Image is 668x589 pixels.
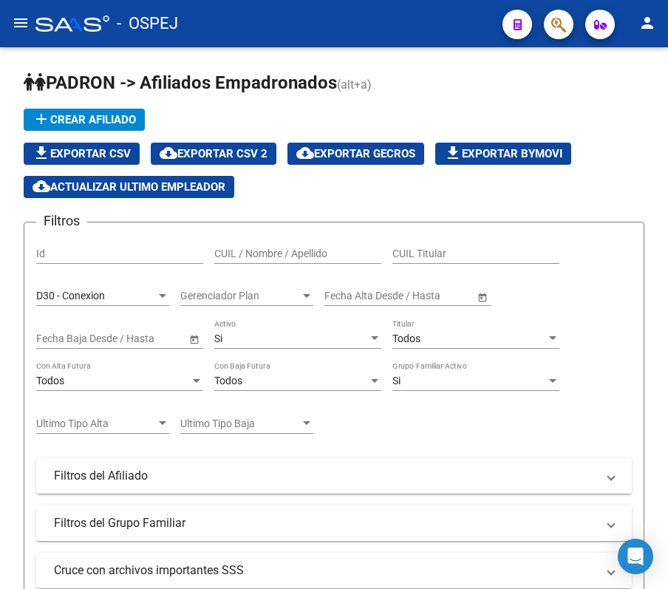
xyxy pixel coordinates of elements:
[24,72,337,93] span: PADRON -> Afiliados Empadronados
[33,180,225,194] span: Actualizar ultimo Empleador
[296,147,415,160] span: Exportar GECROS
[287,143,424,165] button: Exportar GECROS
[638,14,656,32] mat-icon: person
[618,539,653,574] div: Open Intercom Messenger
[214,375,242,387] span: Todos
[36,211,87,231] h3: Filtros
[186,331,202,347] button: Open calendar
[33,113,136,126] span: Crear Afiliado
[392,333,420,344] span: Todos
[392,375,401,387] span: Si
[24,143,140,165] button: Exportar CSV
[474,289,490,304] button: Open calendar
[12,14,30,32] mat-icon: menu
[383,290,455,302] input: End date
[24,176,234,198] button: Actualizar ultimo Empleador
[180,418,300,430] span: Ultimo Tipo Baja
[36,290,105,302] span: D30 - Conexion
[33,177,50,195] mat-icon: cloud_download
[36,333,82,345] input: Start date
[54,515,596,531] mat-panel-title: Filtros del Grupo Familiar
[444,144,462,162] mat-icon: file_download
[435,143,571,165] button: Exportar Bymovi
[444,147,562,160] span: Exportar Bymovi
[33,147,131,160] span: Exportar CSV
[151,143,276,165] button: Exportar CSV 2
[117,7,178,40] span: - OSPEJ
[337,78,372,92] span: (alt+a)
[54,468,596,484] mat-panel-title: Filtros del Afiliado
[36,458,632,494] mat-expansion-panel-header: Filtros del Afiliado
[160,147,267,160] span: Exportar CSV 2
[36,505,632,541] mat-expansion-panel-header: Filtros del Grupo Familiar
[36,375,64,387] span: Todos
[214,333,222,344] span: Si
[36,418,156,430] span: Ultimo Tipo Alta
[296,144,314,162] mat-icon: cloud_download
[324,290,370,302] input: Start date
[33,144,50,162] mat-icon: file_download
[36,553,632,588] mat-expansion-panel-header: Cruce con archivos importantes SSS
[54,562,596,579] mat-panel-title: Cruce con archivos importantes SSS
[180,290,300,302] span: Gerenciador Plan
[33,110,50,128] mat-icon: add
[24,109,145,131] button: Crear Afiliado
[95,333,167,345] input: End date
[160,144,177,162] mat-icon: cloud_download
